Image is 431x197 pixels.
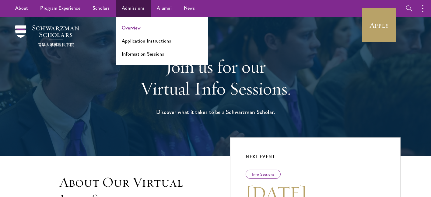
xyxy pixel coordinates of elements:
[110,107,321,117] h1: Discover what it takes to be a Schwarzman Scholar.
[246,153,385,161] div: Next Event
[122,24,141,31] a: Overview
[246,170,281,179] div: Info Sessions
[122,50,164,57] a: Information Sessions
[15,25,79,47] img: Schwarzman Scholars
[122,37,171,44] a: Application Instructions
[110,56,321,99] h1: Join us for our Virtual Info Sessions.
[362,8,396,42] a: Apply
